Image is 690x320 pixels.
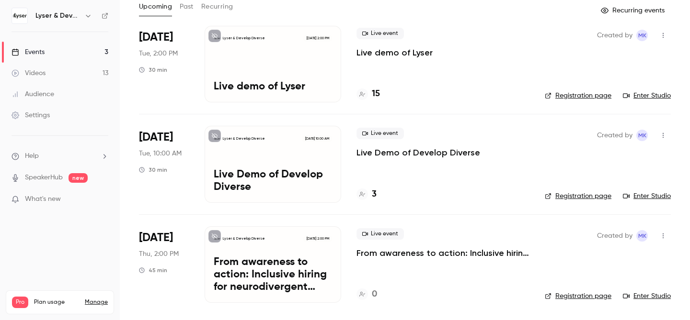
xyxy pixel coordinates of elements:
iframe: Noticeable Trigger [97,195,108,204]
span: new [69,173,88,183]
span: MK [638,130,646,141]
span: Created by [597,230,632,242]
span: Plan usage [34,298,79,306]
a: Enter Studio [623,291,671,301]
span: MK [638,230,646,242]
h4: 3 [372,188,377,201]
div: Sep 30 Tue, 2:00 PM (Europe/Copenhagen) [139,26,189,102]
span: Tue, 2:00 PM [139,49,178,58]
h4: 0 [372,288,377,301]
a: 15 [356,88,380,100]
span: Pro [12,297,28,308]
a: 0 [356,288,377,301]
span: Matilde Kjerulff [636,130,648,141]
div: Videos [11,68,46,78]
a: From awareness to action: Inclusive hiring for neurodivergent talentLyser & Develop Diverse[DATE]... [205,226,341,303]
a: Registration page [545,291,611,301]
a: Live Demo of Develop DiverseLyser & Develop Diverse[DATE] 10:00 AMLive Demo of Develop Diverse [205,126,341,202]
div: Events [11,47,45,57]
span: [DATE] 2:00 PM [303,35,332,42]
button: Recurring events [597,3,671,18]
div: Oct 7 Tue, 10:00 AM (Europe/Copenhagen) [139,126,189,202]
p: Lyser & Develop Diverse [223,236,265,241]
span: Live event [356,128,404,139]
span: Help [25,151,39,161]
h4: 15 [372,88,380,100]
p: Lyser & Develop Diverse [223,136,265,141]
a: Manage [85,298,108,306]
span: Live event [356,228,404,240]
span: [DATE] [139,130,173,145]
a: From awareness to action: Inclusive hiring for neurodivergent talent [356,247,529,259]
span: Live event [356,28,404,39]
a: Live demo of Lyser [356,47,433,58]
a: SpeakerHub [25,173,63,183]
li: help-dropdown-opener [11,151,108,161]
div: 30 min [139,166,167,174]
span: [DATE] [139,30,173,45]
span: Created by [597,30,632,41]
div: Audience [11,89,54,99]
div: 45 min [139,266,167,274]
a: Enter Studio [623,191,671,201]
span: MK [638,30,646,41]
div: 30 min [139,66,167,74]
div: Settings [11,110,50,120]
span: Created by [597,130,632,141]
a: Live Demo of Develop Diverse [356,147,480,158]
img: Lyser & Develop Diverse [12,8,27,23]
span: [DATE] 2:00 PM [303,235,332,242]
span: Thu, 2:00 PM [139,249,179,259]
h6: Lyser & Develop Diverse [35,11,80,21]
p: From awareness to action: Inclusive hiring for neurodivergent talent [214,256,332,293]
span: What's new [25,194,61,204]
a: Live demo of LyserLyser & Develop Diverse[DATE] 2:00 PMLive demo of Lyser [205,26,341,102]
div: Oct 23 Thu, 2:00 PM (Europe/Copenhagen) [139,226,189,303]
span: [DATE] [139,230,173,245]
a: Registration page [545,91,611,100]
span: Matilde Kjerulff [636,230,648,242]
p: Live demo of Lyser [214,81,332,93]
span: [DATE] 10:00 AM [302,135,332,142]
a: Enter Studio [623,91,671,100]
a: Registration page [545,191,611,201]
p: Live Demo of Develop Diverse [214,169,332,194]
span: Tue, 10:00 AM [139,149,182,158]
span: Matilde Kjerulff [636,30,648,41]
p: Lyser & Develop Diverse [223,36,265,41]
a: 3 [356,188,377,201]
